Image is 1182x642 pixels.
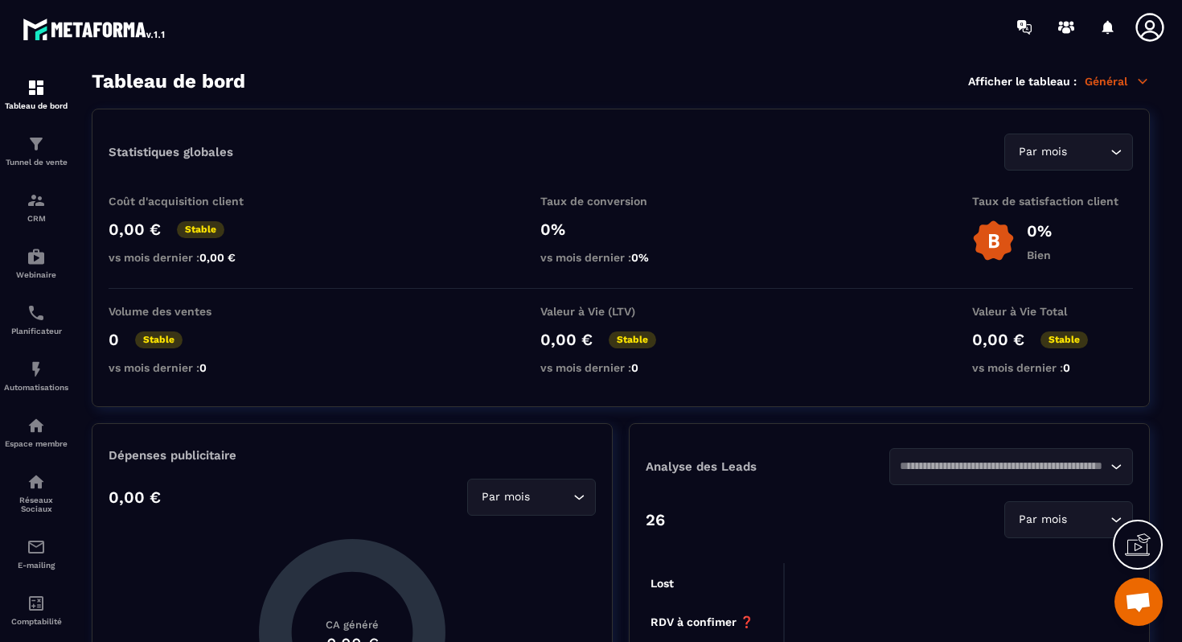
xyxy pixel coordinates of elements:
[540,195,701,208] p: Taux de conversion
[4,496,68,513] p: Réseaux Sociaux
[27,78,46,97] img: formation
[4,66,68,122] a: formationformationTableau de bord
[609,331,656,348] p: Stable
[651,577,674,590] tspan: Lost
[4,617,68,626] p: Comptabilité
[4,561,68,570] p: E-mailing
[4,179,68,235] a: formationformationCRM
[540,330,593,349] p: 0,00 €
[631,251,649,264] span: 0%
[4,439,68,448] p: Espace membre
[109,488,161,507] p: 0,00 €
[27,537,46,557] img: email
[109,361,269,374] p: vs mois dernier :
[1015,143,1070,161] span: Par mois
[4,122,68,179] a: formationformationTunnel de vente
[1004,501,1133,538] div: Search for option
[4,404,68,460] a: automationsautomationsEspace membre
[4,158,68,167] p: Tunnel de vente
[27,303,46,323] img: scheduler
[972,330,1024,349] p: 0,00 €
[27,134,46,154] img: formation
[972,220,1015,262] img: b-badge-o.b3b20ee6.svg
[1004,134,1133,171] div: Search for option
[4,327,68,335] p: Planificateur
[4,582,68,638] a: accountantaccountantComptabilité
[1070,143,1106,161] input: Search for option
[540,251,701,264] p: vs mois dernier :
[478,488,533,506] span: Par mois
[4,348,68,404] a: automationsautomationsAutomatisations
[1063,361,1070,374] span: 0
[467,479,596,516] div: Search for option
[1070,511,1106,529] input: Search for option
[27,191,46,210] img: formation
[631,361,638,374] span: 0
[177,221,224,238] p: Stable
[1114,578,1163,626] a: Ouvrir le chat
[27,416,46,435] img: automations
[109,145,233,159] p: Statistiques globales
[4,383,68,392] p: Automatisations
[1085,74,1150,88] p: Général
[199,251,236,264] span: 0,00 €
[972,305,1133,318] p: Valeur à Vie Total
[23,14,167,43] img: logo
[1040,331,1088,348] p: Stable
[4,235,68,291] a: automationsautomationsWebinaire
[889,448,1133,485] div: Search for option
[109,195,269,208] p: Coût d'acquisition client
[27,472,46,492] img: social-network
[199,361,207,374] span: 0
[972,195,1133,208] p: Taux de satisfaction client
[972,361,1133,374] p: vs mois dernier :
[540,361,701,374] p: vs mois dernier :
[109,251,269,264] p: vs mois dernier :
[4,214,68,223] p: CRM
[646,459,889,474] p: Analyse des Leads
[27,360,46,379] img: automations
[109,448,596,463] p: Dépenses publicitaire
[27,594,46,613] img: accountant
[646,510,665,529] p: 26
[4,291,68,348] a: schedulerschedulerPlanificateur
[4,270,68,279] p: Webinaire
[540,305,701,318] p: Valeur à Vie (LTV)
[92,70,245,93] h3: Tableau de bord
[4,101,68,110] p: Tableau de bord
[109,220,161,239] p: 0,00 €
[4,460,68,525] a: social-networksocial-networkRéseaux Sociaux
[4,525,68,582] a: emailemailE-mailing
[135,331,183,348] p: Stable
[651,615,754,629] tspan: RDV à confimer ❓
[533,488,569,506] input: Search for option
[540,220,701,239] p: 0%
[109,330,119,349] p: 0
[968,75,1077,88] p: Afficher le tableau :
[27,247,46,266] img: automations
[1027,221,1052,241] p: 0%
[109,305,269,318] p: Volume des ventes
[900,458,1106,475] input: Search for option
[1015,511,1070,529] span: Par mois
[1027,249,1052,261] p: Bien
